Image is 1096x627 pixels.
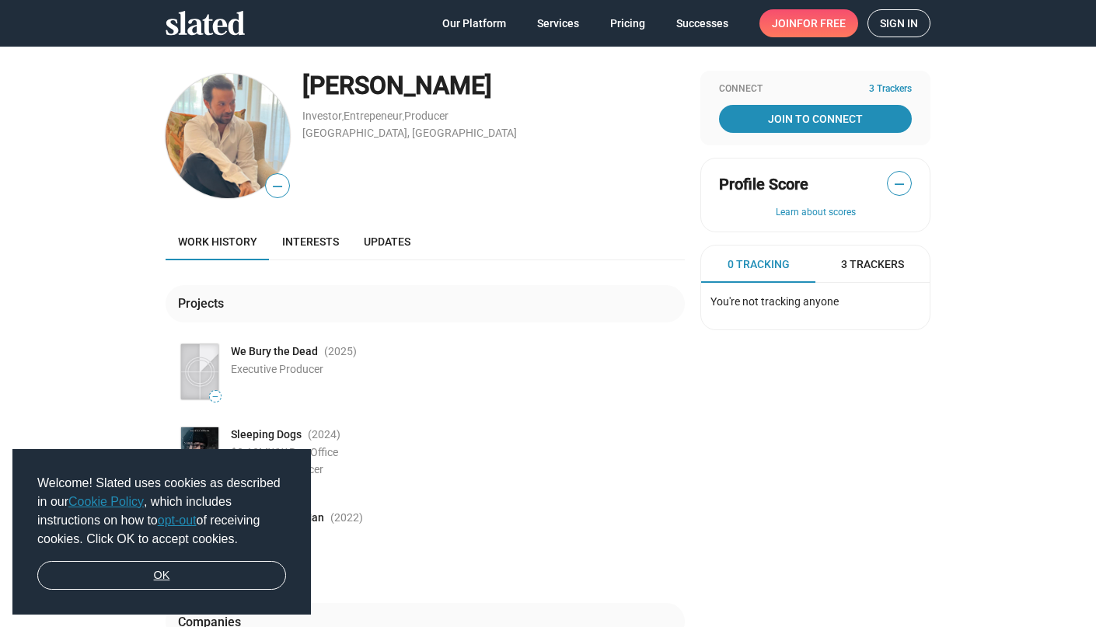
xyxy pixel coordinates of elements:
[166,223,270,260] a: Work history
[797,9,846,37] span: for free
[210,392,221,401] span: —
[442,9,506,37] span: Our Platform
[231,363,323,375] span: Executive Producer
[403,113,404,121] span: ,
[610,9,645,37] span: Pricing
[344,110,403,122] a: Entrepeneur
[888,174,911,194] span: —
[308,427,340,442] span: (2024 )
[181,427,218,482] img: Poster: Sleeping Dogs
[324,344,357,359] span: (2025 )
[364,235,410,248] span: Updates
[719,105,912,133] a: Join To Connect
[719,174,808,195] span: Profile Score
[166,74,290,198] img: Joey Suquet
[37,561,286,590] a: dismiss cookie message
[231,344,318,359] span: We Bury the Dead
[231,446,268,458] span: $2.13M
[231,427,302,442] span: Sleeping Dogs
[178,235,257,248] span: Work history
[266,176,289,197] span: —
[268,446,338,458] span: WW Box Office
[351,223,423,260] a: Updates
[676,9,728,37] span: Successes
[404,110,449,122] a: Producer
[719,83,912,96] div: Connect
[728,257,790,272] span: 0 Tracking
[719,207,912,219] button: Learn about scores
[537,9,579,37] span: Services
[867,9,930,37] a: Sign in
[869,83,912,96] span: 3 Trackers
[772,9,846,37] span: Join
[158,514,197,527] a: opt-out
[181,344,218,399] img: Poster: We Bury the Dead
[282,235,339,248] span: Interests
[664,9,741,37] a: Successes
[710,295,839,308] span: You're not tracking anyone
[302,110,342,122] a: Investor
[68,495,144,508] a: Cookie Policy
[722,105,909,133] span: Join To Connect
[270,223,351,260] a: Interests
[880,10,918,37] span: Sign in
[37,474,286,549] span: Welcome! Slated uses cookies as described in our , which includes instructions on how to of recei...
[430,9,518,37] a: Our Platform
[12,449,311,615] div: cookieconsent
[342,113,344,121] span: ,
[598,9,658,37] a: Pricing
[759,9,858,37] a: Joinfor free
[841,257,904,272] span: 3 Trackers
[178,295,230,312] div: Projects
[302,69,685,103] div: [PERSON_NAME]
[302,127,517,139] a: [GEOGRAPHIC_DATA], [GEOGRAPHIC_DATA]
[525,9,592,37] a: Services
[330,510,363,525] span: (2022 )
